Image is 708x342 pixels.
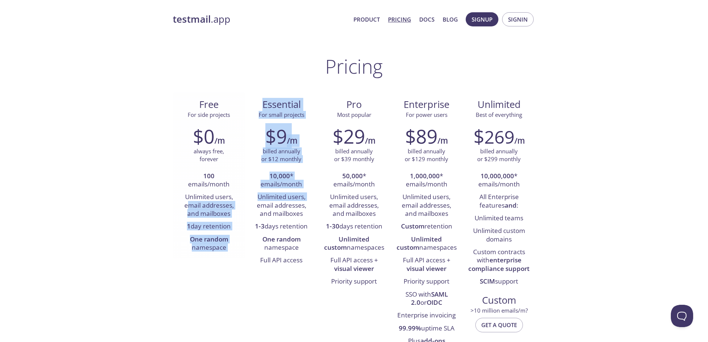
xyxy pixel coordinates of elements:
span: 269 [484,125,514,149]
h2: $9 [265,125,287,147]
li: support [468,275,530,288]
strong: 1-3 [255,222,265,230]
strong: Custom [401,222,424,230]
a: Blog [443,15,458,24]
iframe: Help Scout Beacon - Open [671,305,693,327]
li: * emails/month [396,170,457,191]
span: Signin [508,15,528,24]
strong: 100 [203,172,214,180]
li: Priority support [396,275,457,288]
li: * emails/month [468,170,530,191]
li: Unlimited users, email addresses, and mailboxes [251,191,312,220]
strong: Unlimited custom [324,235,370,252]
p: always free, forever [194,147,224,163]
a: Docs [419,15,434,24]
h6: /m [365,134,375,147]
strong: SAML 2.0 [411,290,448,307]
strong: One random [262,235,301,243]
a: testmail.app [173,13,347,26]
strong: enterprise compliance support [468,256,530,272]
span: Most popular [337,111,371,118]
button: Signup [466,12,498,26]
span: Essential [251,98,312,111]
li: Unlimited users, email addresses, and mailboxes [396,191,457,220]
span: Best of everything [476,111,522,118]
h6: /m [214,134,225,147]
span: Signup [472,15,492,24]
strong: OIDC [427,298,442,307]
strong: Unlimited custom [397,235,442,252]
span: Pro [324,98,384,111]
span: For side projects [188,111,230,118]
li: * emails/month [251,170,312,191]
li: Unlimited users, email addresses, and mailboxes [323,191,385,220]
li: namespace [251,233,312,255]
span: For power users [406,111,447,118]
h6: /m [514,134,525,147]
li: retention [396,220,457,233]
li: Unlimited teams [468,212,530,225]
span: Get a quote [481,320,517,330]
p: billed annually or $12 monthly [261,147,301,163]
li: days retention [251,220,312,233]
a: Pricing [388,15,411,24]
span: > 10 million emails/m? [471,307,528,314]
li: Full API access + [396,254,457,275]
li: namespace [178,233,240,255]
span: Free [179,98,239,111]
h2: $29 [333,125,365,147]
strong: 1 [187,222,191,230]
li: * emails/month [323,170,385,191]
li: emails/month [178,170,240,191]
strong: SCIM [480,277,495,285]
strong: visual viewer [334,264,374,273]
span: Custom [469,294,529,307]
li: uptime SLA [396,322,457,335]
p: billed annually or $299 monthly [477,147,521,163]
li: Enterprise invoicing [396,309,457,322]
li: Priority support [323,275,385,288]
strong: 1,000,000 [410,172,440,180]
strong: 10,000 [269,172,290,180]
button: Signin [502,12,534,26]
h2: $0 [193,125,214,147]
li: namespaces [323,233,385,255]
span: For small projects [259,111,304,118]
strong: One random [190,235,228,243]
strong: 99.99% [399,324,421,332]
li: Custom contracts with [468,246,530,275]
span: Enterprise [396,98,457,111]
li: Full API access + [323,254,385,275]
button: Get a quote [475,318,523,332]
li: SSO with or [396,288,457,310]
a: Product [353,15,380,24]
li: days retention [323,220,385,233]
li: day retention [178,220,240,233]
li: Full API access [251,254,312,267]
strong: 1-30 [326,222,339,230]
strong: 50,000 [342,172,363,180]
strong: testmail [173,13,211,26]
h6: /m [287,134,297,147]
li: Unlimited custom domains [468,225,530,246]
h6: /m [437,134,448,147]
strong: visual viewer [407,264,446,273]
p: billed annually or $39 monthly [334,147,374,163]
p: billed annually or $129 monthly [405,147,448,163]
strong: and [505,201,517,210]
li: namespaces [396,233,457,255]
h2: $ [473,125,514,147]
h1: Pricing [325,55,383,77]
li: Unlimited users, email addresses, and mailboxes [178,191,240,220]
span: Unlimited [478,98,521,111]
li: All Enterprise features : [468,191,530,212]
strong: 10,000,000 [481,172,514,180]
h2: $89 [405,125,437,147]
